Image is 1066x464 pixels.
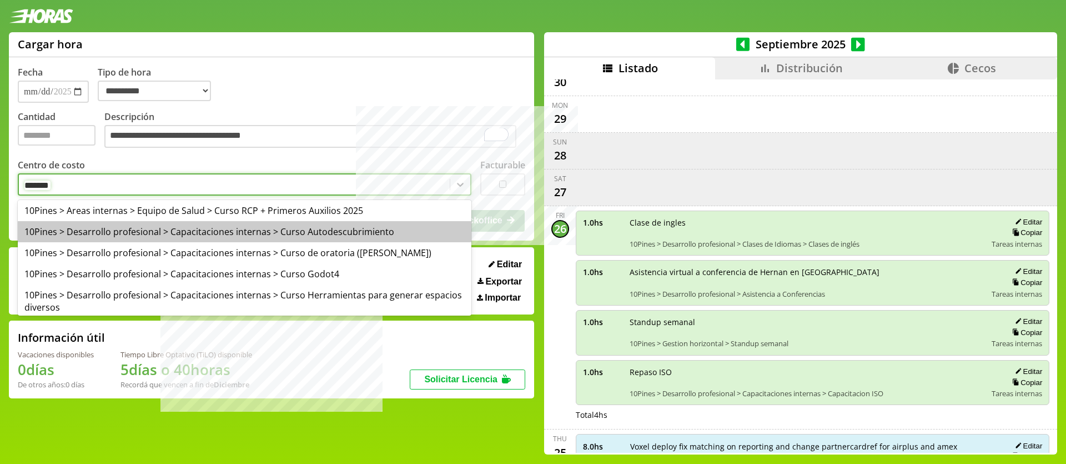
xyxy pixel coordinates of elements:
[992,289,1042,299] span: Tareas internas
[18,111,104,151] label: Cantidad
[1009,378,1042,387] button: Copiar
[630,267,984,277] span: Asistencia virtual a conferencia de Hernan en [GEOGRAPHIC_DATA]
[552,101,568,110] div: Mon
[551,110,569,128] div: 29
[630,239,984,249] span: 10Pines > Desarrollo profesional > Clases de Idiomas > Clases de inglés
[992,388,1042,398] span: Tareas internas
[583,267,622,277] span: 1.0 hs
[480,159,525,171] label: Facturable
[583,441,622,452] span: 8.0 hs
[992,338,1042,348] span: Tareas internas
[18,200,471,221] div: 10Pines > Areas internas > Equipo de Salud > Curso RCP + Primeros Auxilios 2025
[485,259,525,270] button: Editar
[1012,217,1042,227] button: Editar
[1012,367,1042,376] button: Editar
[1012,267,1042,276] button: Editar
[576,410,1050,420] div: Total 4 hs
[551,183,569,201] div: 27
[214,380,249,390] b: Diciembre
[18,360,94,380] h1: 0 días
[18,159,85,171] label: Centro de costo
[120,380,252,390] div: Recordá que vencen a fin de
[1009,278,1042,287] button: Copiar
[553,137,567,147] div: Sun
[120,350,252,360] div: Tiempo Libre Optativo (TiLO) disponible
[1012,317,1042,326] button: Editar
[630,367,984,377] span: Repaso ISO
[18,350,94,360] div: Vacaciones disponibles
[1012,441,1042,451] button: Editar
[18,66,43,78] label: Fecha
[98,81,211,101] select: Tipo de hora
[18,263,471,285] div: 10Pines > Desarrollo profesional > Capacitaciones internas > Curso Godot4
[630,388,984,398] span: 10Pines > Desarrollo profesional > Capacitaciones internas > Capacitacion ISO
[18,285,471,318] div: 10Pines > Desarrollo profesional > Capacitaciones internas > Curso Herramientas para generar espa...
[1009,452,1042,461] button: Copiar
[964,61,996,76] span: Cecos
[485,293,521,303] span: Importar
[18,330,105,345] h2: Información útil
[18,37,83,52] h1: Cargar hora
[551,73,569,91] div: 30
[18,380,94,390] div: De otros años: 0 días
[497,260,522,270] span: Editar
[551,220,569,238] div: 26
[18,242,471,263] div: 10Pines > Desarrollo profesional > Capacitaciones internas > Curso de oratoria ([PERSON_NAME])
[776,61,843,76] span: Distribución
[556,211,565,220] div: Fri
[104,125,516,148] textarea: To enrich screen reader interactions, please activate Accessibility in Grammarly extension settings
[551,147,569,164] div: 28
[9,9,73,23] img: logotipo
[410,370,525,390] button: Solicitar Licencia
[544,79,1057,453] div: scrollable content
[619,61,658,76] span: Listado
[750,37,851,52] span: Septiembre 2025
[551,443,569,461] div: 25
[630,338,984,348] span: 10Pines > Gestion horizontal > Standup semanal
[630,441,996,452] span: Voxel deploy fix matching on reporting and change partnercardref for airplus and amex
[18,125,95,146] input: Cantidad
[583,317,622,327] span: 1.0 hs
[583,217,622,228] span: 1.0 hs
[630,317,984,327] span: Standup semanal
[104,111,525,151] label: Descripción
[583,367,622,377] span: 1.0 hs
[474,276,525,287] button: Exportar
[992,239,1042,249] span: Tareas internas
[98,66,220,103] label: Tipo de hora
[553,434,567,443] div: Thu
[120,360,252,380] h1: 5 días o 40 horas
[630,217,984,228] span: Clase de ingles
[424,375,497,384] span: Solicitar Licencia
[1009,228,1042,237] button: Copiar
[18,221,471,242] div: 10Pines > Desarrollo profesional > Capacitaciones internas > Curso Autodescubrimiento
[554,174,566,183] div: Sat
[630,289,984,299] span: 10Pines > Desarrollo profesional > Asistencia a Conferencias
[485,277,522,287] span: Exportar
[1009,328,1042,337] button: Copiar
